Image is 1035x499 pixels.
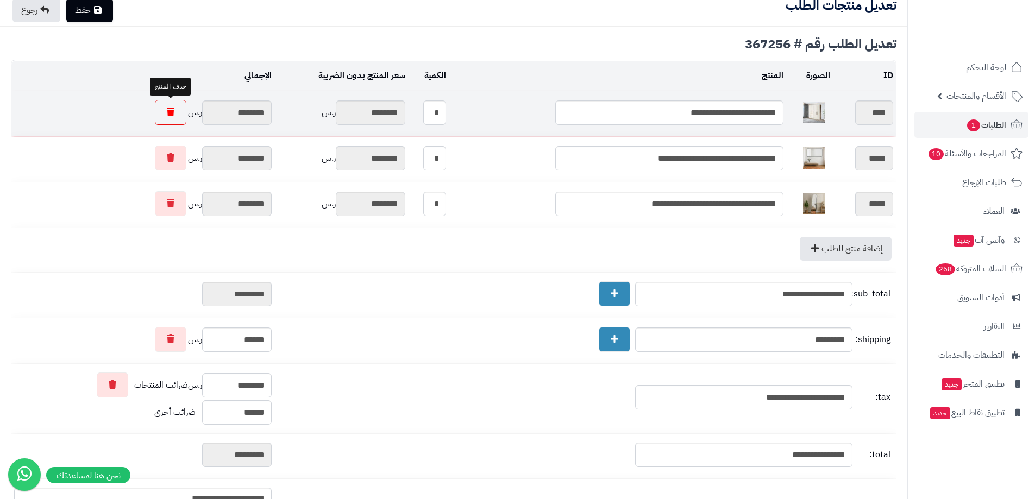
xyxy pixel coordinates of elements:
[134,379,188,391] span: ضرائب المنتجات
[803,102,825,123] img: 1733207332-1-40x40.jpg
[940,376,1005,391] span: تطبيق المتجر
[14,372,272,397] div: ر.س
[914,141,1028,167] a: المراجعات والأسئلة10
[930,407,950,419] span: جديد
[833,61,896,91] td: ID
[936,263,955,275] span: 268
[914,313,1028,339] a: التقارير
[11,37,896,50] div: تعديل الطلب رقم # 367256
[957,290,1005,305] span: أدوات التسويق
[855,449,890,461] span: total:
[966,117,1006,132] span: الطلبات
[914,371,1028,397] a: تطبيق المتجرجديد
[150,78,190,96] div: حذف المنتج
[803,193,825,214] img: 1753865142-1-40x40.jpg
[11,61,274,91] td: الإجمالي
[966,60,1006,75] span: لوحة التحكم
[855,333,890,346] span: shipping:
[914,400,1028,426] a: تطبيق نقاط البيعجديد
[983,204,1005,219] span: العملاء
[938,348,1005,363] span: التطبيقات والخدمات
[786,61,833,91] td: الصورة
[967,119,980,131] span: 1
[984,319,1005,334] span: التقارير
[14,100,272,125] div: ر.س
[14,327,272,352] div: ر.س
[946,89,1006,104] span: الأقسام والمنتجات
[929,148,944,160] span: 10
[449,61,786,91] td: المنتج
[934,261,1006,276] span: السلات المتروكة
[914,198,1028,224] a: العملاء
[154,406,196,419] span: ضرائب أخرى
[914,285,1028,311] a: أدوات التسويق
[277,100,405,125] div: ر.س
[274,61,408,91] td: سعر المنتج بدون الضريبة
[800,237,892,261] a: إضافة منتج للطلب
[14,146,272,170] div: ر.س
[277,192,405,216] div: ر.س
[914,169,1028,195] a: طلبات الإرجاع
[408,61,449,91] td: الكمية
[927,146,1006,161] span: المراجعات والأسئلة
[952,232,1005,248] span: وآتس آب
[803,147,825,169] img: 1753776948-1-40x40.jpg
[277,146,405,170] div: ر.س
[942,378,962,390] span: جديد
[962,175,1006,190] span: طلبات الإرجاع
[914,342,1028,368] a: التطبيقات والخدمات
[855,391,890,403] span: tax:
[954,235,974,247] span: جديد
[914,112,1028,138] a: الطلبات1
[14,191,272,216] div: ر.س
[855,288,890,300] span: sub_total:
[929,405,1005,420] span: تطبيق نقاط البيع
[914,227,1028,253] a: وآتس آبجديد
[914,54,1028,80] a: لوحة التحكم
[914,256,1028,282] a: السلات المتروكة268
